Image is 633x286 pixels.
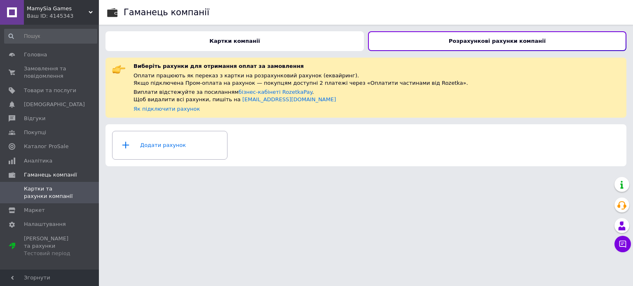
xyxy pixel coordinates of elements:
[134,88,468,103] div: Виплати відстежуйте за посиланням . Щоб видалити всі рахунки, пишіть на
[24,65,76,80] span: Замовлення та повідомлення
[24,51,47,58] span: Головна
[449,38,546,44] b: Розрахункові рахунки компанії
[24,157,52,165] span: Аналітика
[614,236,631,252] button: Чат з покупцем
[134,72,468,87] div: Оплати працюють як переказ з картки на розрахунковий рахунок (еквайринг). Якщо підключена Пром-оп...
[242,96,336,102] a: [EMAIL_ADDRESS][DOMAIN_NAME]
[24,250,76,257] div: Тестовий період
[209,38,260,44] b: Картки компанії
[24,143,68,150] span: Каталог ProSale
[24,101,85,108] span: [DEMOGRAPHIC_DATA]
[4,29,97,44] input: Пошук
[27,12,99,20] div: Ваш ID: 4145343
[112,131,227,160] a: Додати рахунок
[24,185,76,200] span: Картки та рахунки компанії
[134,106,200,112] a: Як підключити рахунок
[112,63,125,76] img: :point_right:
[24,129,46,136] span: Покупці
[27,5,89,12] span: MamySia Games
[24,115,45,122] span: Відгуки
[24,207,45,214] span: Маркет
[239,89,312,95] a: бізнес-кабінеті RozetkaPay
[24,235,76,258] span: [PERSON_NAME] та рахунки
[134,63,304,69] span: Виберіть рахунки для отримання оплат за замовлення
[24,221,66,228] span: Налаштування
[24,171,77,179] span: Гаманець компанії
[124,8,209,17] div: Гаманець компанії
[24,87,76,94] span: Товари та послуги
[117,133,222,158] div: Додати рахунок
